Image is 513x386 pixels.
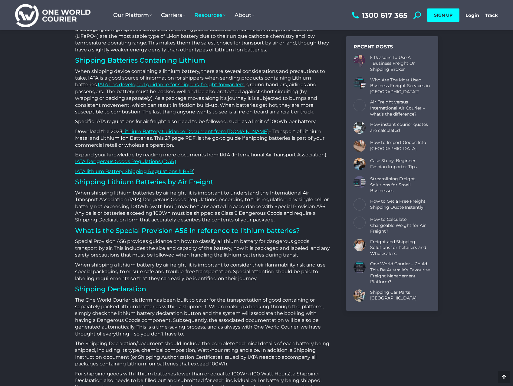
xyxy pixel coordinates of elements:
[354,198,366,211] a: Post image
[354,217,366,229] a: Post image
[354,158,366,170] a: Post image
[235,12,254,18] span: About
[370,239,431,257] a: Freight and Shipping Solutions for Retailers and Wholesalers.
[370,122,431,133] a: How instant courier quotes are calculated
[75,262,331,282] p: When shipping a lithium battery by air freight, it is important to consider their flammability ri...
[75,285,331,294] h2: Shipping Declaration
[370,158,431,170] a: Case Study: Beginner Fashion Importer Tips
[354,44,431,50] div: Recent Posts
[354,261,366,273] a: Post image
[75,152,331,165] p: Expand your knowledge by reading more documents from IATA (International Air Transport Association).
[98,82,244,87] a: IATA has developed guidance for shippers, freight forwarders
[75,128,331,149] p: Download the 2023 – Transport of Lithium Metal and Lithium Ion Batteries. This 27 page PDF, is th...
[156,6,190,25] a: Carriers
[370,99,431,117] a: Air Freight versus International Air Courier – what’s the difference?
[230,6,259,25] a: About
[75,227,331,235] h2: What is the Special Provision A56 in reference to lithium batteries?
[350,11,407,19] a: 1300 617 365
[75,168,193,174] a: IATA lithium Battery Shipping Regulations (LBSR
[75,19,331,53] p: Lithium Iron Phosphate Batteries (LiFePO4) are the most stable type of Li-ion battery due to thei...
[354,289,366,302] a: Post image
[370,55,431,73] a: 5 Reasons To Use A `Business Freight Or Shipping Broker
[75,340,331,368] p: The Shipping Declaration/document should include the complete technical details of each battery b...
[485,12,498,18] a: Track
[465,12,479,18] a: Login
[75,297,331,337] p: The One World Courier platform has been built to cater for the transportation of good containing ...
[75,159,176,164] a: IATA Dangerous Goods Regulations (DGR)
[75,168,331,175] p: )
[354,77,366,89] a: Post image
[370,198,431,210] a: How to Get a Free Freight Shipping Quote Instantly!
[113,12,152,18] span: Our Platform
[370,289,431,301] a: Shipping Car Parts [GEOGRAPHIC_DATA]
[75,118,331,125] p: Specific IATA regulations for air freight also need to be followed, such as a limit of 100Wh per ...
[122,129,269,134] a: Lithium Battery Guidance Document from [DOMAIN_NAME]
[427,8,459,22] a: SIGN UP
[75,238,331,258] p: Special Provision A56 provides guidance on how to classify a lithium battery for dangerous goods ...
[354,176,366,188] a: Post image
[15,3,90,28] img: One World Courier
[370,217,431,234] a: How to Calculate Chargeable Weight for Air Freight?
[354,239,366,251] a: Post image
[109,6,156,25] a: Our Platform
[354,140,366,152] a: Post image
[190,6,230,25] a: Resources
[354,122,366,134] a: Post image
[370,176,431,194] a: Streamlining Freight Solutions for Small Businesses
[434,12,452,18] span: SIGN UP
[75,178,331,187] h2: Shipping Lithium Batteries by Air Freight
[75,56,331,65] h2: Shipping Batteries Containing Lithium
[161,12,185,18] span: Carriers
[75,68,331,116] p: When shipping device containing a lithium battery, there are several considerations and precautio...
[194,12,225,18] span: Resources
[370,77,431,95] a: Who Are The Most Used Business Freight Services in [GEOGRAPHIC_DATA]?
[354,55,366,67] a: Post image
[75,190,331,224] p: When shipping lithium batteries by air freight, it is important to understand the International A...
[370,261,431,285] a: One World Courier – Could This Be Australia’s Favourite Freight Management Platform?
[354,99,366,111] a: Post image
[370,140,431,152] a: How to Import Goods Into [GEOGRAPHIC_DATA]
